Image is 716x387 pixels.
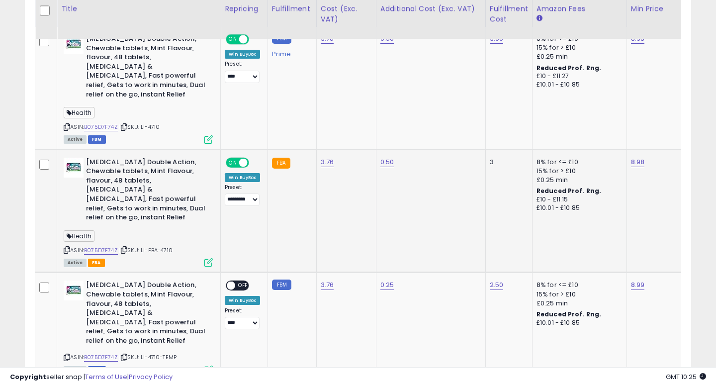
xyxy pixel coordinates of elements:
span: OFF [248,158,264,167]
div: £0.25 min [537,176,619,185]
div: Win BuyBox [225,173,260,182]
span: FBM [88,366,106,375]
small: Amazon Fees. [537,14,542,23]
div: Win BuyBox [225,50,260,59]
div: £0.25 min [537,52,619,61]
a: 8.98 [631,157,645,167]
div: 15% for > £10 [537,43,619,52]
div: Fulfillment [272,3,312,14]
span: All listings currently available for purchase on Amazon [64,135,87,144]
div: Cost (Exc. VAT) [321,3,372,24]
span: All listings currently available for purchase on Amazon [64,259,87,267]
div: 8% for <= £10 [537,281,619,290]
span: OFF [248,35,264,44]
a: B075D7F74Z [84,246,118,255]
img: 41bB+2OQYAS._SL40_.jpg [64,34,84,54]
b: [MEDICAL_DATA] Double Action, Chewable tablets, Mint Flavour, flavour, 48 tablets, [MEDICAL_DATA]... [86,34,207,101]
div: 15% for > £10 [537,167,619,176]
div: ASIN: [64,158,213,266]
a: 3.76 [321,280,334,290]
div: 15% for > £10 [537,290,619,299]
span: Health [64,230,94,242]
div: ASIN: [64,34,213,143]
small: FBA [272,158,290,169]
div: Min Price [631,3,682,14]
a: 2.50 [490,280,504,290]
span: Health [64,107,94,118]
a: 0.25 [380,280,394,290]
div: Amazon Fees [537,3,623,14]
div: seller snap | | [10,373,173,382]
div: Prime [272,46,309,58]
a: Privacy Policy [129,372,173,382]
div: Fulfillment Cost [490,3,528,24]
div: 8% for <= £10 [537,158,619,167]
span: | SKU: LI-FBA-4710 [119,246,173,254]
div: £10 - £11.27 [537,72,619,81]
div: Additional Cost (Exc. VAT) [380,3,481,14]
div: £10.01 - £10.85 [537,204,619,212]
div: Preset: [225,307,260,330]
div: £10.01 - £10.85 [537,319,619,327]
div: £0.25 min [537,299,619,308]
b: [MEDICAL_DATA] Double Action, Chewable tablets, Mint Flavour, flavour, 48 tablets, [MEDICAL_DATA]... [86,281,207,348]
div: £10.01 - £10.85 [537,81,619,89]
span: All listings currently available for purchase on Amazon [64,366,87,375]
span: | SKU: LI-4710-TEMP [119,353,177,361]
b: Reduced Prof. Rng. [537,187,602,195]
img: 41bB+2OQYAS._SL40_.jpg [64,281,84,300]
small: FBM [272,280,291,290]
span: ON [227,158,239,167]
b: Reduced Prof. Rng. [537,310,602,318]
span: ON [227,35,239,44]
b: [MEDICAL_DATA] Double Action, Chewable tablets, Mint Flavour, flavour, 48 tablets, [MEDICAL_DATA]... [86,158,207,225]
span: OFF [235,282,251,290]
a: 3.76 [321,157,334,167]
div: Win BuyBox [225,296,260,305]
span: FBM [88,135,106,144]
a: 0.50 [380,157,394,167]
span: 2025-10-8 10:25 GMT [666,372,706,382]
span: FBA [88,259,105,267]
div: £10 - £11.15 [537,195,619,204]
a: Terms of Use [85,372,127,382]
span: | SKU: LI-4710 [119,123,160,131]
div: 3 [490,158,525,167]
a: B075D7F74Z [84,123,118,131]
div: Title [61,3,216,14]
div: Preset: [225,184,260,206]
b: Reduced Prof. Rng. [537,64,602,72]
img: 41bB+2OQYAS._SL40_.jpg [64,158,84,178]
div: Repricing [225,3,264,14]
a: B075D7F74Z [84,353,118,362]
a: 8.99 [631,280,645,290]
strong: Copyright [10,372,46,382]
div: Preset: [225,61,260,83]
